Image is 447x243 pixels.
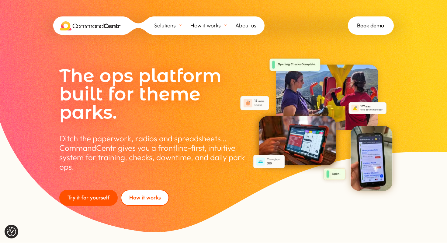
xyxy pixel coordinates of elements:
[259,116,336,165] img: Tablet
[275,65,378,130] img: Ride Operators
[190,21,221,30] span: How it works
[59,65,221,123] span: The ops platform built for theme parks.
[319,180,350,187] picture: Open
[238,107,271,114] picture: Queue
[350,126,393,191] img: Mobile Device
[190,16,235,35] a: How it works
[350,186,393,193] picture: Mobile Device
[348,16,394,35] a: Book demo
[7,227,16,236] button: Consent Preferences
[238,94,271,112] img: Queue
[259,160,336,167] picture: Tablet
[235,16,265,35] a: About us
[59,143,245,172] span: CommandCentr gives you a frontline-first, intuitive system for training, checks, downtime, and da...
[121,190,169,206] a: How it works
[235,21,256,30] span: About us
[319,164,350,185] img: Open
[347,110,388,117] picture: Downtime
[154,16,190,35] a: Solutions
[59,190,118,206] a: Try it for yourself
[357,21,384,30] span: Book demo
[265,71,325,78] picture: Checks Complete
[7,227,16,236] img: Revisit consent button
[154,21,176,30] span: Solutions
[251,165,286,172] picture: Throughput
[275,125,378,132] picture: Ride Operators
[265,55,325,76] img: Checks Complete
[59,133,227,143] span: Ditch the paperwork, radios and spreadsheets…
